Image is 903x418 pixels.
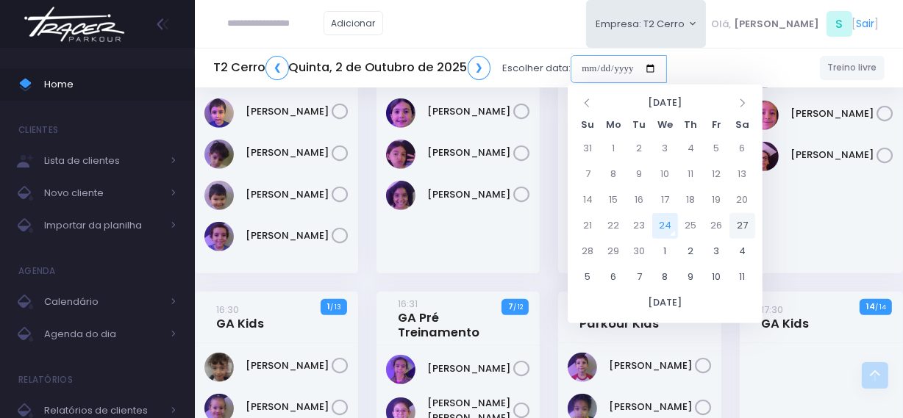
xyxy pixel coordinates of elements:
td: 23 [627,213,652,239]
strong: 1 [327,300,330,312]
img: Marcelly Zimmermann Freire [386,140,415,169]
small: 17:30 [761,303,783,317]
td: 1 [652,239,678,264]
small: / 13 [330,303,341,311]
td: 19 [704,187,729,213]
a: [PERSON_NAME] [246,400,332,414]
td: 6 [729,136,755,162]
td: 17 [652,187,678,213]
a: 17:30Parkour Kids [579,302,659,331]
a: Treino livre [820,56,885,80]
a: [PERSON_NAME] [427,145,513,160]
th: Mo [601,114,627,136]
img: Lucas Kaufman Gomes [204,98,234,128]
span: Calendário [44,292,162,311]
a: [PERSON_NAME] [427,187,513,202]
a: [PERSON_NAME] [246,228,332,243]
td: 27 [729,213,755,239]
th: Sa [729,114,755,136]
td: 10 [704,264,729,290]
a: [PERSON_NAME] [427,361,513,376]
h4: Clientes [18,115,58,145]
a: [PERSON_NAME] [790,148,877,162]
td: 6 [601,264,627,290]
th: Fr [704,114,729,136]
img: Miguel Minghetti [204,140,234,169]
h4: Relatórios [18,365,73,394]
small: 16:30 [216,303,239,317]
th: Th [678,114,704,136]
td: 4 [729,239,755,264]
td: 2 [678,239,704,264]
strong: 7 [508,300,513,312]
td: 7 [575,162,601,187]
small: / 12 [513,303,523,311]
td: 15 [601,187,627,213]
a: [PERSON_NAME] [246,358,332,373]
td: 2 [627,136,652,162]
a: [PERSON_NAME] [246,145,332,160]
img: Catharina Dalonso [386,355,415,384]
td: 11 [678,162,704,187]
span: Home [44,75,176,94]
td: 18 [678,187,704,213]
a: Adicionar [324,11,384,35]
td: 10 [652,162,678,187]
td: 8 [652,264,678,290]
img: Livia Lopes [386,98,415,128]
th: [DATE] [601,92,729,114]
th: Su [575,114,601,136]
td: 7 [627,264,652,290]
td: 22 [601,213,627,239]
th: [DATE] [575,290,755,316]
a: 17:30GA Kids [761,302,809,331]
td: 16 [627,187,652,213]
a: [PERSON_NAME] [609,358,695,373]
td: 4 [678,136,704,162]
div: [ ] [706,7,885,40]
td: 8 [601,162,627,187]
td: 14 [575,187,601,213]
td: 12 [704,162,729,187]
td: 24 [652,213,678,239]
small: 16:31 [398,297,418,311]
a: [PERSON_NAME] [609,400,695,414]
h5: T2 Cerro Quinta, 2 de Outubro de 2025 [213,56,490,80]
small: / 14 [875,303,886,311]
td: 30 [627,239,652,264]
img: Mikael Arina Scudeller [204,181,234,210]
td: 13 [729,162,755,187]
td: 5 [704,136,729,162]
td: 3 [652,136,678,162]
span: Importar da planilha [44,216,162,235]
span: Olá, [712,17,732,32]
a: 16:30GA Kids [216,302,264,331]
td: 1 [601,136,627,162]
td: 25 [678,213,704,239]
td: 11 [729,264,755,290]
span: Novo cliente [44,184,162,203]
td: 9 [678,264,704,290]
a: [PERSON_NAME] [246,104,332,119]
td: 9 [627,162,652,187]
td: 26 [704,213,729,239]
a: ❮ [265,56,289,80]
span: Lista de clientes [44,151,162,170]
img: NATALIE DIAS DE SOUZA [386,181,415,210]
img: Antonio Abrell Ribeiro [568,353,597,382]
img: Miguel Aberle Rodrigues [749,142,779,171]
a: 16:31GA Pré Treinamento [398,296,513,340]
span: S [827,11,852,37]
a: Sair [857,16,875,32]
img: Vicente Mota silva [204,222,234,251]
a: [PERSON_NAME] [790,107,877,121]
a: ❯ [468,56,491,80]
th: We [652,114,678,136]
th: Tu [627,114,652,136]
td: 20 [729,187,755,213]
img: Carolina Costa [204,353,234,382]
span: [PERSON_NAME] [734,17,819,32]
h4: Agenda [18,256,56,286]
strong: 14 [866,300,875,312]
td: 29 [601,239,627,264]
